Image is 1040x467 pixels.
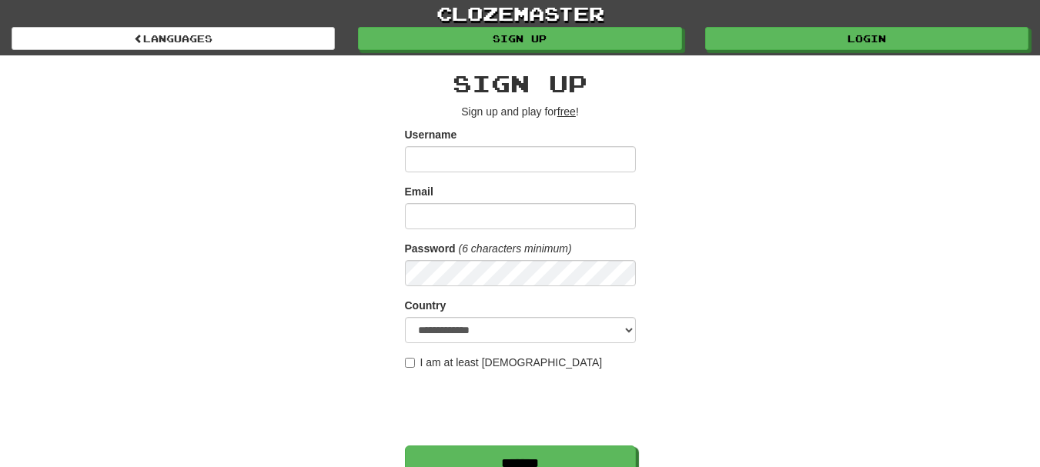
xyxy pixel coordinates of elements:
label: Password [405,241,456,256]
p: Sign up and play for ! [405,104,636,119]
label: Email [405,184,433,199]
u: free [557,105,576,118]
iframe: reCAPTCHA [405,378,639,438]
input: I am at least [DEMOGRAPHIC_DATA] [405,358,415,368]
label: Country [405,298,446,313]
em: (6 characters minimum) [459,242,572,255]
a: Login [705,27,1028,50]
a: Languages [12,27,335,50]
label: I am at least [DEMOGRAPHIC_DATA] [405,355,603,370]
h2: Sign up [405,71,636,96]
label: Username [405,127,457,142]
a: Sign up [358,27,681,50]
